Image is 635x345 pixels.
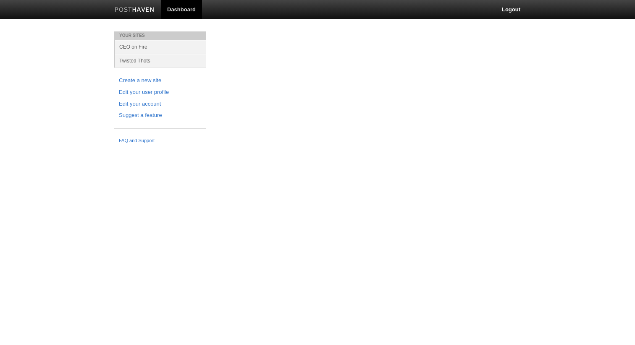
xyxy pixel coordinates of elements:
[115,40,206,54] a: CEO on Fire
[115,54,206,67] a: Twisted Thots
[119,88,201,97] a: Edit your user profile
[119,137,201,145] a: FAQ and Support
[119,100,201,109] a: Edit your account
[114,31,206,40] li: Your Sites
[115,7,155,13] img: Posthaven-bar
[119,76,201,85] a: Create a new site
[119,111,201,120] a: Suggest a feature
